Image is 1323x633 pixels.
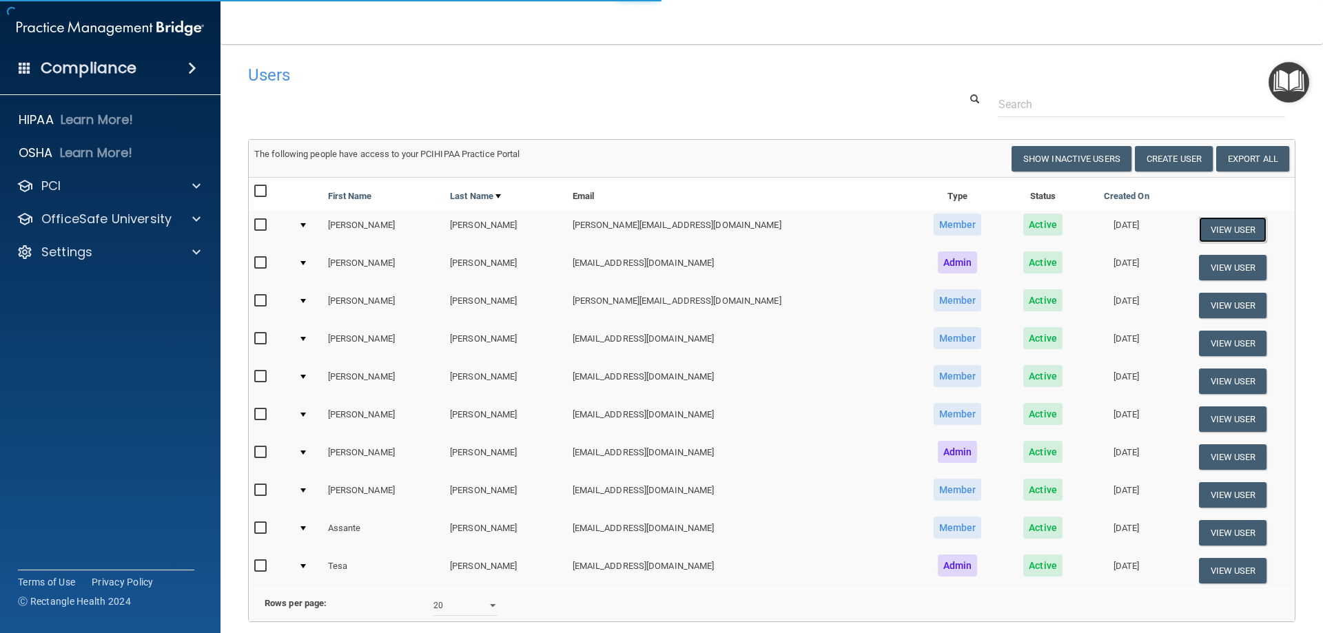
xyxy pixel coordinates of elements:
td: [DATE] [1082,362,1170,400]
a: OfficeSafe University [17,211,201,227]
td: Assante [322,514,445,552]
a: Settings [17,244,201,260]
button: View User [1199,293,1267,318]
td: [EMAIL_ADDRESS][DOMAIN_NAME] [567,249,912,287]
span: Active [1023,289,1063,311]
a: Terms of Use [18,575,75,589]
td: [EMAIL_ADDRESS][DOMAIN_NAME] [567,362,912,400]
td: [PERSON_NAME] [322,211,445,249]
button: View User [1199,406,1267,432]
span: Active [1023,251,1063,273]
button: View User [1199,255,1267,280]
button: View User [1199,482,1267,508]
td: [PERSON_NAME][EMAIL_ADDRESS][DOMAIN_NAME] [567,287,912,324]
th: Type [912,178,1004,211]
span: Admin [938,554,978,577]
input: Search [998,92,1285,117]
a: Last Name [450,188,501,205]
span: Active [1023,214,1063,236]
td: [PERSON_NAME] [322,324,445,362]
a: PCI [17,178,201,194]
span: Admin [938,441,978,463]
td: [DATE] [1082,476,1170,514]
td: [PERSON_NAME] [444,438,567,476]
td: [EMAIL_ADDRESS][DOMAIN_NAME] [567,552,912,589]
button: Open Resource Center [1269,62,1309,103]
p: PCI [41,178,61,194]
td: Tesa [322,552,445,589]
span: Member [934,403,982,425]
span: Member [934,327,982,349]
td: [PERSON_NAME] [444,552,567,589]
span: Ⓒ Rectangle Health 2024 [18,594,131,608]
span: Active [1023,441,1063,463]
td: [DATE] [1082,438,1170,476]
td: [DATE] [1082,324,1170,362]
td: [PERSON_NAME][EMAIL_ADDRESS][DOMAIN_NAME] [567,211,912,249]
td: [EMAIL_ADDRESS][DOMAIN_NAME] [567,438,912,476]
h4: Users [248,66,850,84]
span: Active [1023,554,1063,577]
td: [DATE] [1082,287,1170,324]
button: Create User [1135,146,1213,172]
td: [DATE] [1082,211,1170,249]
h4: Compliance [41,59,136,78]
td: [DATE] [1082,400,1170,438]
td: [PERSON_NAME] [444,324,567,362]
td: [PERSON_NAME] [444,287,567,324]
p: Settings [41,244,92,260]
td: [PERSON_NAME] [322,362,445,400]
button: View User [1199,520,1267,546]
span: The following people have access to your PCIHIPAA Practice Portal [254,149,520,159]
td: [PERSON_NAME] [444,211,567,249]
button: View User [1199,331,1267,356]
th: Status [1004,178,1083,211]
button: View User [1199,217,1267,242]
button: View User [1199,369,1267,394]
span: Active [1023,517,1063,539]
p: Learn More! [60,145,133,161]
td: [DATE] [1082,552,1170,589]
span: Member [934,214,982,236]
a: Export All [1216,146,1289,172]
td: [PERSON_NAME] [322,400,445,438]
button: View User [1199,444,1267,470]
span: Member [934,479,982,501]
span: Member [934,517,982,539]
td: [EMAIL_ADDRESS][DOMAIN_NAME] [567,400,912,438]
span: Member [934,289,982,311]
p: OSHA [19,145,53,161]
td: [EMAIL_ADDRESS][DOMAIN_NAME] [567,324,912,362]
th: Email [567,178,912,211]
p: HIPAA [19,112,54,128]
p: Learn More! [61,112,134,128]
span: Active [1023,365,1063,387]
span: Active [1023,403,1063,425]
button: Show Inactive Users [1012,146,1131,172]
span: Active [1023,327,1063,349]
b: Rows per page: [265,598,327,608]
a: First Name [328,188,372,205]
td: [PERSON_NAME] [322,249,445,287]
span: Admin [938,251,978,273]
td: [PERSON_NAME] [322,476,445,514]
td: [EMAIL_ADDRESS][DOMAIN_NAME] [567,514,912,552]
td: [PERSON_NAME] [444,476,567,514]
td: [PERSON_NAME] [322,438,445,476]
img: PMB logo [17,14,204,42]
td: [DATE] [1082,514,1170,552]
td: [DATE] [1082,249,1170,287]
td: [PERSON_NAME] [444,514,567,552]
span: Member [934,365,982,387]
span: Active [1023,479,1063,501]
td: [EMAIL_ADDRESS][DOMAIN_NAME] [567,476,912,514]
p: OfficeSafe University [41,211,172,227]
td: [PERSON_NAME] [444,400,567,438]
td: [PERSON_NAME] [444,362,567,400]
a: Privacy Policy [92,575,154,589]
a: Created On [1104,188,1149,205]
td: [PERSON_NAME] [444,249,567,287]
td: [PERSON_NAME] [322,287,445,324]
button: View User [1199,558,1267,583]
